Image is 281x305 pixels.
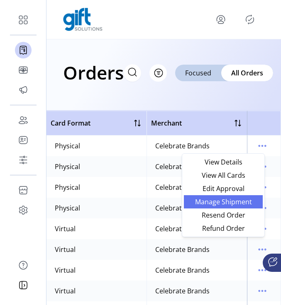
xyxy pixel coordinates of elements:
[55,141,80,151] div: Physical
[189,185,258,192] span: Edit Approval
[256,284,269,298] button: menu
[55,224,76,234] div: Virtual
[155,203,210,213] div: Celebrate Brands
[189,212,258,218] span: Resend Order
[155,244,210,254] div: Celebrate Brands
[184,155,263,169] li: View Details
[189,172,258,179] span: View All Cards
[243,13,257,26] button: Publisher Panel
[256,139,269,152] button: menu
[189,198,258,205] span: Manage Shipment
[155,141,210,151] div: Celebrate Brands
[175,65,221,81] div: Focused
[55,286,76,296] div: Virtual
[256,264,269,277] button: menu
[51,118,90,128] span: Card Format
[63,58,124,87] h1: Orders
[55,203,80,213] div: Physical
[155,162,210,172] div: Celebrate Brands
[189,225,258,232] span: Refund Order
[55,182,80,192] div: Physical
[184,208,263,222] li: Resend Order
[231,68,263,78] span: All Orders
[155,182,210,192] div: Celebrate Brands
[55,162,80,172] div: Physical
[184,182,263,195] li: Edit Approval
[149,64,167,82] button: Filter Button
[63,8,103,31] img: logo
[184,195,263,208] li: Manage Shipment
[151,118,182,128] span: Merchant
[155,265,210,275] div: Celebrate Brands
[155,224,210,234] div: Celebrate Brands
[189,159,258,165] span: View Details
[221,65,273,81] div: All Orders
[55,265,76,275] div: Virtual
[155,286,210,296] div: Celebrate Brands
[185,68,211,78] span: Focused
[184,222,263,235] li: Refund Order
[184,169,263,182] li: View All Cards
[256,243,269,256] button: menu
[214,13,227,26] button: menu
[55,244,76,254] div: Virtual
